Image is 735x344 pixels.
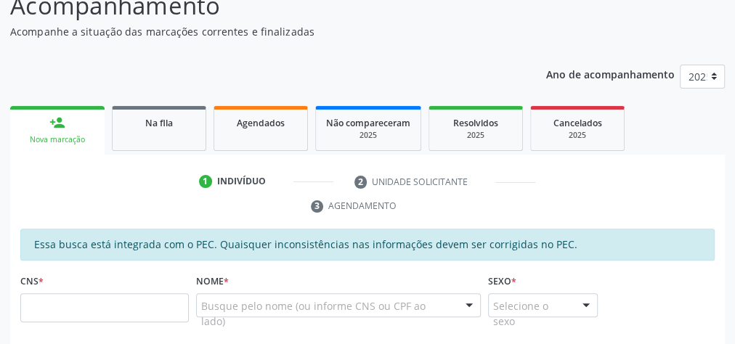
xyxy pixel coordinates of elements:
[546,65,675,83] p: Ano de acompanhamento
[199,175,212,188] div: 1
[20,229,715,261] div: Essa busca está integrada com o PEC. Quaisquer inconsistências nas informações devem ser corrigid...
[20,134,94,145] div: Nova marcação
[488,271,516,293] label: Sexo
[326,130,410,141] div: 2025
[145,117,173,129] span: Na fila
[553,117,602,129] span: Cancelados
[326,117,410,129] span: Não compareceram
[453,117,498,129] span: Resolvidos
[217,175,266,188] div: Indivíduo
[201,298,452,329] span: Busque pelo nome (ou informe CNS ou CPF ao lado)
[49,115,65,131] div: person_add
[439,130,512,141] div: 2025
[493,298,568,329] span: Selecione o sexo
[20,271,44,293] label: CNS
[541,130,614,141] div: 2025
[196,271,229,293] label: Nome
[10,24,511,39] p: Acompanhe a situação das marcações correntes e finalizadas
[237,117,285,129] span: Agendados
